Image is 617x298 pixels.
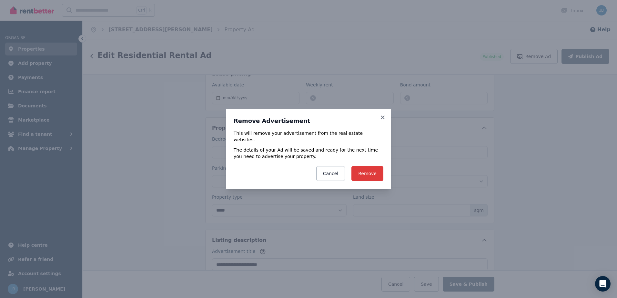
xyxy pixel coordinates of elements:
[595,276,611,292] div: Open Intercom Messenger
[234,130,383,143] p: This will remove your advertisement from the real estate websites.
[234,117,383,125] h3: Remove Advertisement
[234,147,383,160] p: The details of your Ad will be saved and ready for the next time you need to advertise your prope...
[351,166,383,181] button: Remove
[316,166,345,181] button: Cancel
